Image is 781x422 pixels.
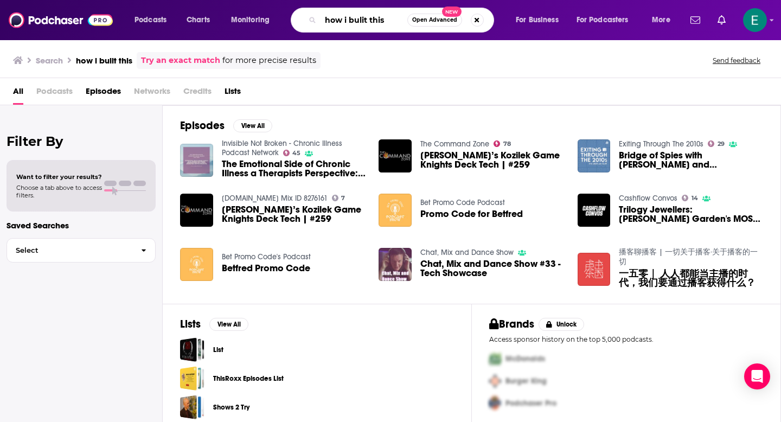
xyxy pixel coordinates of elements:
[420,198,505,207] a: Bet Promo Code Podcast
[744,363,770,389] div: Open Intercom Messenger
[180,248,213,281] img: Betfred Promo Code
[516,12,559,28] span: For Business
[233,119,272,132] button: View All
[9,10,113,30] img: Podchaser - Follow, Share and Rate Podcasts
[213,401,249,413] a: Shows 2 Try
[180,337,204,362] a: List
[36,82,73,105] span: Podcasts
[619,205,763,223] a: Trilogy Jewellers: Hatton Garden's MOST Exclusive Watch Collection!
[652,12,670,28] span: More
[222,194,328,203] a: RSSMix.com Mix ID 8276161
[619,269,763,287] a: 一五零｜ 人人都能当主播的时代，我们要通过播客获得什么？
[619,194,677,203] a: Cashflow Convos
[301,8,504,33] div: Search podcasts, credits, & more...
[283,150,301,156] a: 45
[341,196,345,201] span: 7
[183,82,212,105] span: Credits
[187,12,210,28] span: Charts
[222,264,310,273] a: Betfred Promo Code
[709,56,764,65] button: Send feedback
[7,238,156,263] button: Select
[619,247,758,266] a: 播客聊播客 | 一切关于播客·关于播客的一切
[222,205,366,223] a: Ashlen’s Kozilek Game Knights Deck Tech | #259
[222,139,342,157] a: Invisible Not Broken - Chronic Illness Podcast Network
[127,11,181,29] button: open menu
[180,119,272,132] a: EpisodesView All
[180,317,201,331] h2: Lists
[686,11,705,29] a: Show notifications dropdown
[379,194,412,227] img: Promo Code for Betfred
[180,395,204,419] a: Shows 2 Try
[713,11,730,29] a: Show notifications dropdown
[485,392,505,414] img: Third Pro Logo
[692,196,698,201] span: 14
[134,82,170,105] span: Networks
[578,194,611,227] img: Trilogy Jewellers: Hatton Garden's MOST Exclusive Watch Collection!
[180,317,248,331] a: ListsView All
[644,11,684,29] button: open menu
[7,220,156,231] p: Saved Searches
[743,8,767,32] span: Logged in as ellien
[539,318,585,331] button: Unlock
[13,82,23,105] a: All
[180,144,213,177] a: The Emotional Side of Chronic Illness a Therapists Perspective: Eva from WellaCopia Interviews Jo...
[708,140,725,147] a: 29
[222,205,366,223] span: [PERSON_NAME]’s Kozilek Game Knights Deck Tech | #259
[412,17,457,23] span: Open Advanced
[578,139,611,172] img: Bridge of Spies with Andy Germuga and Emilo Diaz
[577,12,629,28] span: For Podcasters
[619,205,763,223] span: Trilogy Jewellers: [PERSON_NAME] Garden's MOST Exclusive Watch Collection!
[485,348,505,370] img: First Pro Logo
[321,11,407,29] input: Search podcasts, credits, & more...
[442,7,462,17] span: New
[222,54,316,67] span: for more precise results
[718,142,725,146] span: 29
[141,54,220,67] a: Try an exact match
[619,139,703,149] a: Exiting Through The 2010s
[420,151,565,169] span: [PERSON_NAME]’s Kozilek Game Knights Deck Tech | #259
[489,317,534,331] h2: Brands
[213,373,284,385] a: ThisRoxx Episodes List
[420,209,523,219] a: Promo Code for Betfred
[379,139,412,172] img: Ashlen’s Kozilek Game Knights Deck Tech | #259
[180,119,225,132] h2: Episodes
[16,173,102,181] span: Want to filter your results?
[223,11,284,29] button: open menu
[743,8,767,32] button: Show profile menu
[619,151,763,169] span: Bridge of Spies with [PERSON_NAME] and [PERSON_NAME]
[420,259,565,278] span: Chat, Mix and Dance Show #33 - Tech Showcase
[225,82,241,105] a: Lists
[420,248,514,257] a: Chat, Mix and Dance Show
[505,376,547,386] span: Burger King
[180,194,213,227] img: Ashlen’s Kozilek Game Knights Deck Tech | #259
[420,151,565,169] a: Ashlen’s Kozilek Game Knights Deck Tech | #259
[682,195,698,201] a: 14
[485,370,505,392] img: Second Pro Logo
[578,253,611,286] img: 一五零｜ 人人都能当主播的时代，我们要通过播客获得什么？
[7,133,156,149] h2: Filter By
[503,142,511,146] span: 78
[489,335,763,343] p: Access sponsor history on the top 5,000 podcasts.
[180,366,204,391] a: ThisRoxx Episodes List
[86,82,121,105] span: Episodes
[379,248,412,281] img: Chat, Mix and Dance Show #33 - Tech Showcase
[135,12,167,28] span: Podcasts
[332,195,345,201] a: 7
[407,14,462,27] button: Open AdvancedNew
[231,12,270,28] span: Monitoring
